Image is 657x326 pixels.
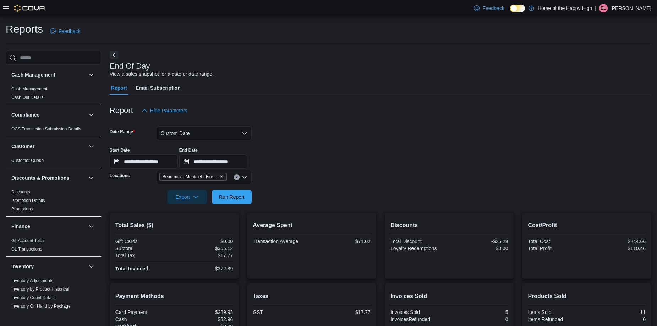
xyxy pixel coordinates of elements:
[11,158,44,163] a: Customer Queue
[11,278,53,283] span: Inventory Adjustments
[87,142,95,151] button: Customer
[390,292,508,300] h2: Invoices Sold
[528,316,585,322] div: Items Refunded
[595,4,596,12] p: |
[87,71,95,79] button: Cash Management
[6,125,101,136] div: Compliance
[176,309,233,315] div: $289.93
[11,111,86,118] button: Compliance
[115,253,173,258] div: Total Tax
[115,266,148,271] strong: Total Invoiced
[176,316,233,322] div: $82.96
[110,62,150,71] h3: End Of Day
[11,206,33,212] span: Promotions
[11,158,44,163] span: Customer Queue
[11,198,45,203] span: Promotion Details
[110,129,135,135] label: Date Range
[253,221,371,230] h2: Average Spent
[11,263,34,270] h3: Inventory
[11,223,30,230] h3: Finance
[115,238,173,244] div: Gift Cards
[11,143,86,150] button: Customer
[313,238,371,244] div: $71.02
[6,156,101,168] div: Customer
[510,5,525,12] input: Dark Mode
[219,193,245,201] span: Run Report
[451,309,508,315] div: 5
[588,238,646,244] div: $244.66
[601,4,606,12] span: EL
[390,309,448,315] div: Invoices Sold
[528,221,646,230] h2: Cost/Profit
[253,309,310,315] div: GST
[313,309,371,315] div: $17.77
[179,147,198,153] label: End Date
[11,71,86,78] button: Cash Management
[167,190,207,204] button: Export
[11,190,30,195] a: Discounts
[136,81,181,95] span: Email Subscription
[528,246,585,251] div: Total Profit
[110,173,130,179] label: Locations
[115,316,173,322] div: Cash
[11,111,39,118] h3: Compliance
[11,174,86,181] button: Discounts & Promotions
[6,188,101,216] div: Discounts & Promotions
[115,221,233,230] h2: Total Sales ($)
[11,198,45,203] a: Promotion Details
[6,236,101,256] div: Finance
[110,154,178,169] input: Press the down key to open a popover containing a calendar.
[242,174,247,180] button: Open list of options
[11,263,86,270] button: Inventory
[390,316,448,322] div: InvoicesRefunded
[528,309,585,315] div: Items Sold
[11,295,56,300] a: Inventory Count Details
[11,174,69,181] h3: Discounts & Promotions
[451,316,508,322] div: 0
[115,246,173,251] div: Subtotal
[599,4,608,12] div: Emily Landry
[110,106,133,115] h3: Report
[538,4,592,12] p: Home of the Happy High
[451,238,508,244] div: -$25.28
[11,95,44,100] span: Cash Out Details
[176,253,233,258] div: $17.77
[176,246,233,251] div: $355.12
[611,4,651,12] p: [PERSON_NAME]
[588,316,646,322] div: 0
[179,154,247,169] input: Press the down key to open a popover containing a calendar.
[115,309,173,315] div: Card Payment
[87,222,95,231] button: Finance
[11,126,81,132] span: OCS Transaction Submission Details
[171,190,203,204] span: Export
[111,81,127,95] span: Report
[87,174,95,182] button: Discounts & Promotions
[110,51,118,59] button: Next
[110,147,130,153] label: Start Date
[253,238,310,244] div: Transaction Average
[157,126,252,140] button: Custom Date
[11,223,86,230] button: Finance
[14,5,46,12] img: Cova
[159,173,227,181] span: Beaumont - Montalet - Fire & Flower
[11,304,71,309] a: Inventory On Hand by Package
[451,246,508,251] div: $0.00
[11,238,45,243] a: GL Account Totals
[87,262,95,271] button: Inventory
[11,238,45,243] span: GL Account Totals
[234,174,240,180] button: Clear input
[11,247,42,252] a: GL Transactions
[115,292,233,300] h2: Payment Methods
[11,86,47,92] span: Cash Management
[588,309,646,315] div: 11
[11,143,34,150] h3: Customer
[253,292,371,300] h2: Taxes
[528,292,646,300] h2: Products Sold
[110,71,214,78] div: View a sales snapshot for a date or date range.
[11,71,55,78] h3: Cash Management
[471,1,507,15] a: Feedback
